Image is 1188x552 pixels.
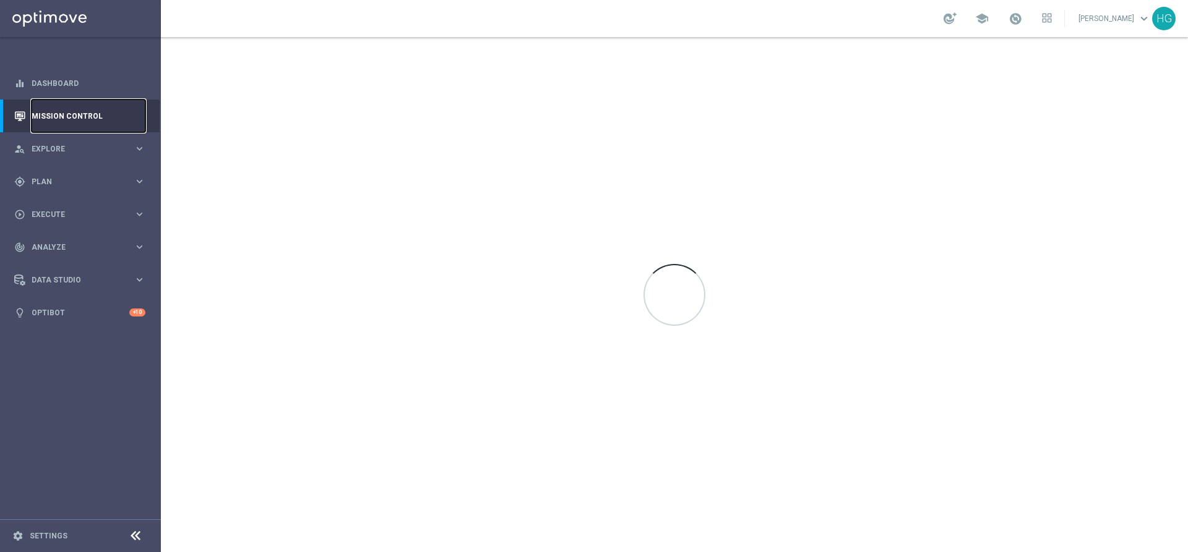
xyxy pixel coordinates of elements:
[32,145,134,153] span: Explore
[14,242,134,253] div: Analyze
[14,176,134,187] div: Plan
[14,296,145,329] div: Optibot
[975,12,989,25] span: school
[14,242,25,253] i: track_changes
[134,241,145,253] i: keyboard_arrow_right
[12,530,24,541] i: settings
[32,296,129,329] a: Optibot
[32,67,145,100] a: Dashboard
[14,143,25,155] i: person_search
[14,143,134,155] div: Explore
[14,308,146,318] button: lightbulb Optibot +10
[134,274,145,286] i: keyboard_arrow_right
[14,144,146,154] button: person_search Explore keyboard_arrow_right
[32,276,134,284] span: Data Studio
[14,79,146,88] button: equalizer Dashboard
[14,78,25,89] i: equalizer
[14,275,146,285] button: Data Studio keyboard_arrow_right
[14,274,134,286] div: Data Studio
[134,143,145,155] i: keyboard_arrow_right
[1152,7,1176,30] div: HG
[14,242,146,252] button: track_changes Analyze keyboard_arrow_right
[32,211,134,218] span: Execute
[14,100,145,132] div: Mission Control
[32,244,134,251] span: Analyze
[14,209,134,220] div: Execute
[30,532,67,540] a: Settings
[32,100,145,132] a: Mission Control
[14,176,25,187] i: gps_fixed
[14,177,146,187] button: gps_fixed Plan keyboard_arrow_right
[14,111,146,121] button: Mission Control
[14,210,146,219] button: play_circle_outline Execute keyboard_arrow_right
[134,176,145,187] i: keyboard_arrow_right
[129,308,145,316] div: +10
[32,178,134,185] span: Plan
[1137,12,1151,25] span: keyboard_arrow_down
[14,307,25,318] i: lightbulb
[14,209,25,220] i: play_circle_outline
[134,208,145,220] i: keyboard_arrow_right
[14,67,145,100] div: Dashboard
[1077,9,1152,28] a: [PERSON_NAME]keyboard_arrow_down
